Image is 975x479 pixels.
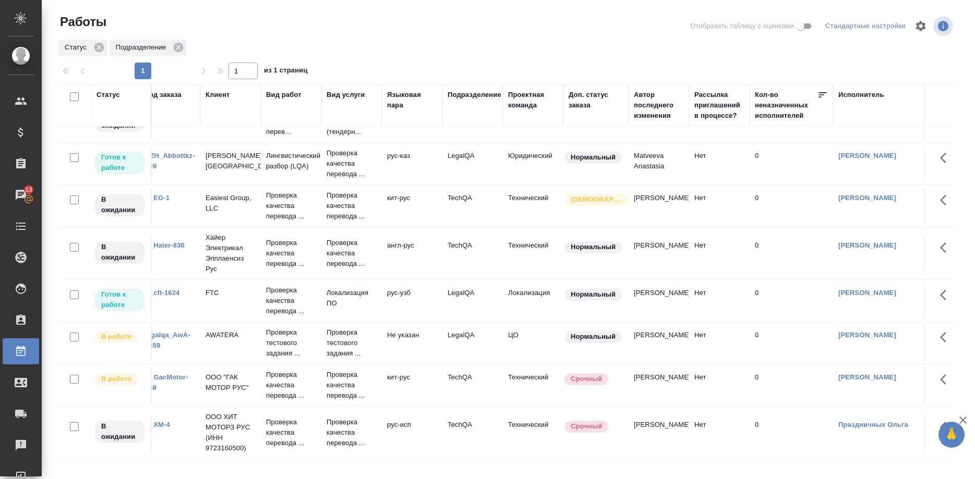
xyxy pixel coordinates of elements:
td: Технический [503,188,563,224]
td: LegalQA [442,283,503,319]
a: [PERSON_NAME] [838,289,896,297]
p: В работе [101,374,131,384]
td: Нет [689,145,750,182]
td: ЦО [503,325,563,361]
span: Работы [57,14,106,30]
td: 0 [750,325,833,361]
td: [PERSON_NAME] [629,283,689,319]
td: 0 [750,145,833,182]
p: Проверка качества перевода ... [266,285,316,316]
td: Нет [689,325,750,361]
p: Нормальный [571,242,616,252]
div: Исполнитель выполняет работу [94,372,146,386]
a: [PERSON_NAME] [838,241,896,249]
p: Подразделение [116,42,170,53]
p: Проверка качества перевода ... [327,190,377,222]
td: Matveeva Anastasia [629,145,689,182]
p: Проверка качества перевода ... [327,148,377,179]
div: Кол-во неназначенных исполнителей [755,90,817,121]
p: Проверка тестового задания ... [266,327,316,359]
a: [PERSON_NAME] [838,194,896,202]
td: TechQA [442,414,503,451]
div: Статус [97,90,120,100]
button: Здесь прячутся важные кнопки [934,325,959,350]
a: S_EG-1 [145,194,170,202]
td: 0 [750,235,833,272]
p: Проверка тестового задания ... [327,327,377,359]
span: 🙏 [943,424,960,446]
td: 0 [750,188,833,224]
td: 0 [750,414,833,451]
div: Исполнитель может приступить к работе [94,151,146,175]
p: Лингвистический разбор (LQA) [266,151,316,171]
a: [PERSON_NAME] [838,331,896,339]
td: Технический [503,414,563,451]
td: Юридический [503,145,563,182]
td: LegalQA [442,145,503,182]
div: split button [823,18,908,34]
td: Технический [503,367,563,403]
span: Посмотреть информацию [933,16,955,36]
div: Исполнитель [838,90,884,100]
button: Здесь прячутся важные кнопки [934,188,959,213]
div: Исполнитель может приступить к работе [94,288,146,312]
td: рус-исп [382,414,442,451]
td: кит-рус [382,188,442,224]
a: 13 [3,182,39,208]
button: Здесь прячутся важные кнопки [934,414,959,439]
td: рус-каз [382,145,442,182]
td: Нет [689,283,750,319]
p: В ожидании [101,421,138,442]
td: [PERSON_NAME] [629,325,689,361]
td: [PERSON_NAME] [629,188,689,224]
button: Здесь прячутся важные кнопки [934,367,959,392]
p: ООО ХИТ МОТОРЗ РУС (ИНН 9723160500) [206,412,256,453]
p: Нормальный [571,152,616,163]
span: Настроить таблицу [908,14,933,39]
td: [PERSON_NAME] [629,367,689,403]
a: S_Haier-836 [145,241,185,249]
a: Праздничных Ольга [838,421,908,428]
div: Вид работ [266,90,302,100]
td: Нет [689,414,750,451]
button: Здесь прячутся важные кнопки [934,283,959,308]
td: Нет [689,235,750,272]
a: [PERSON_NAME] [838,152,896,159]
div: Клиент [206,90,230,100]
p: Локализация ПО [327,288,377,309]
div: Статус [58,40,107,56]
p: ООО "ГАК МОТОР РУС" [206,372,256,393]
p: Проверка качества перевода ... [266,238,316,269]
td: LegalQA [442,325,503,361]
p: Easiest Group, LLC​ [206,193,256,214]
p: В ожидании [101,242,138,263]
td: рус-узб [382,283,442,319]
td: англ-рус [382,235,442,272]
div: Вид услуги [327,90,365,100]
button: Здесь прячутся важные кнопки [934,235,959,260]
p: Статус [65,42,90,53]
p: Проверка качества перевода ... [266,190,316,222]
p: Нормальный [571,289,616,300]
p: Проверка качества перевода ... [327,238,377,269]
td: Технический [503,235,563,272]
a: KZH_Abbottkz-269 [145,152,195,170]
td: TechQA [442,367,503,403]
td: Нет [689,188,750,224]
td: кит-рус [382,367,442,403]
td: 0 [750,367,833,403]
p: Проверка качества перевода ... [327,370,377,401]
td: Нет [689,367,750,403]
span: из 1 страниц [264,64,308,79]
div: Подразделение [448,90,501,100]
p: FTC [206,288,256,298]
td: TechQA [442,188,503,224]
p: Проверка качества перевода ... [327,417,377,448]
p: [DEMOGRAPHIC_DATA] [571,194,623,205]
td: [PERSON_NAME] [629,235,689,272]
div: Рассылка приглашений в процессе? [694,90,744,121]
td: [PERSON_NAME] [629,414,689,451]
p: В ожидании [101,194,138,215]
td: 0 [750,283,833,319]
div: Исполнитель назначен, приступать к работе пока рано [94,240,146,265]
